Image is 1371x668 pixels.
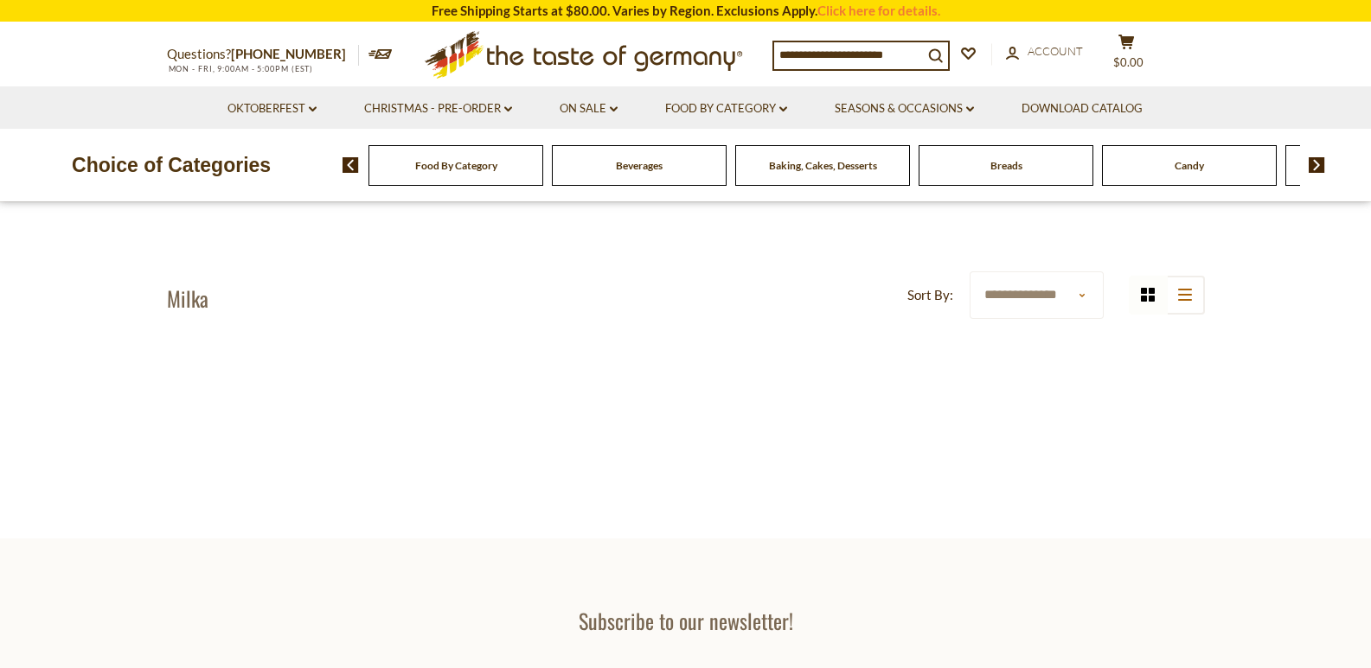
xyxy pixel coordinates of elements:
[231,46,346,61] a: [PHONE_NUMBER]
[1175,159,1204,172] a: Candy
[1101,34,1153,77] button: $0.00
[1022,99,1143,118] a: Download Catalog
[817,3,940,18] a: Click here for details.
[167,64,314,73] span: MON - FRI, 9:00AM - 5:00PM (EST)
[364,99,512,118] a: Christmas - PRE-ORDER
[167,285,208,311] h1: Milka
[907,284,953,306] label: Sort By:
[560,99,618,118] a: On Sale
[1006,42,1083,61] a: Account
[835,99,974,118] a: Seasons & Occasions
[1113,55,1144,69] span: $0.00
[990,159,1022,172] a: Breads
[665,99,787,118] a: Food By Category
[1309,157,1325,173] img: next arrow
[227,99,317,118] a: Oktoberfest
[616,159,663,172] a: Beverages
[769,159,877,172] a: Baking, Cakes, Desserts
[432,608,939,633] h3: Subscribe to our newsletter!
[343,157,359,173] img: previous arrow
[415,159,497,172] a: Food By Category
[1028,44,1083,58] span: Account
[167,43,359,66] p: Questions?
